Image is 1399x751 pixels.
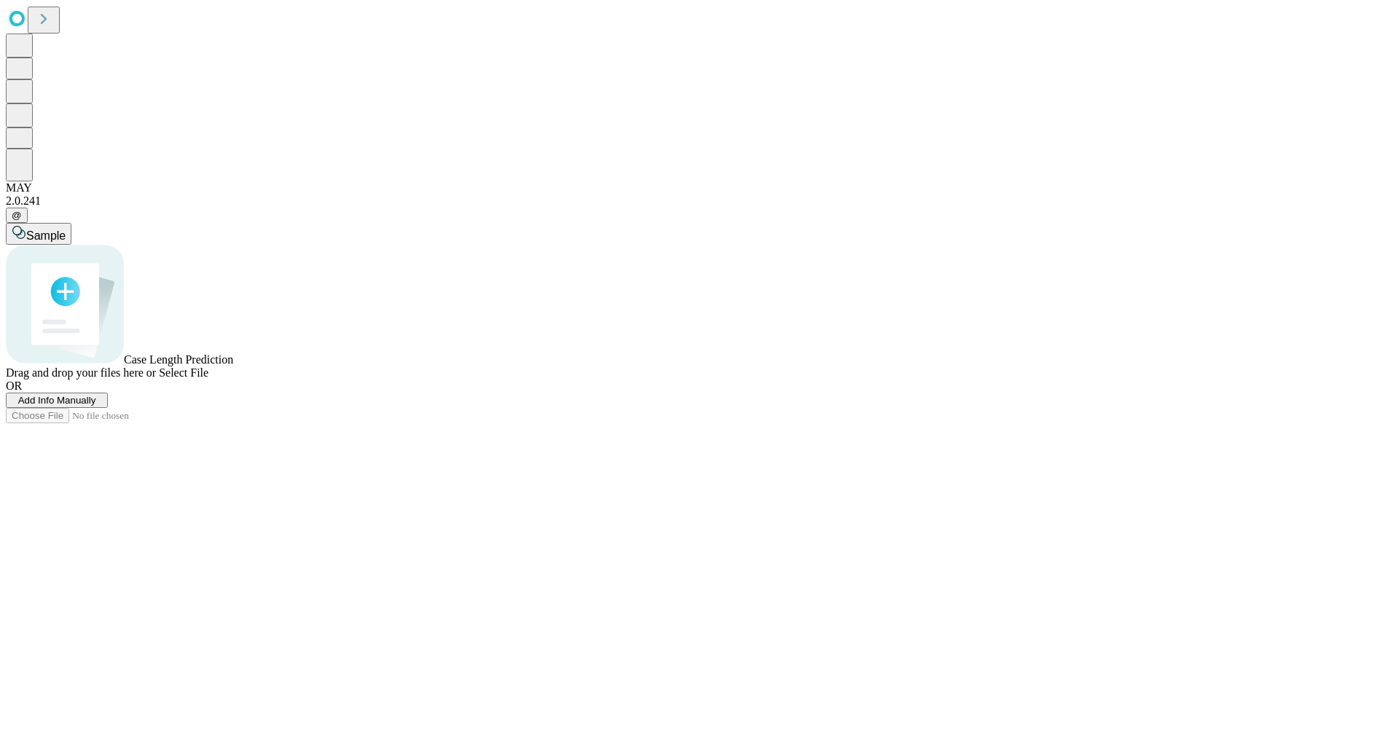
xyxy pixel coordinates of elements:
button: @ [6,208,28,223]
span: @ [12,210,22,221]
span: OR [6,380,22,392]
button: Sample [6,223,71,245]
span: Sample [26,229,66,242]
div: 2.0.241 [6,194,1393,208]
span: Add Info Manually [18,395,96,406]
span: Select File [159,366,208,379]
button: Add Info Manually [6,393,108,408]
div: MAY [6,181,1393,194]
span: Case Length Prediction [124,353,233,366]
span: Drag and drop your files here or [6,366,156,379]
